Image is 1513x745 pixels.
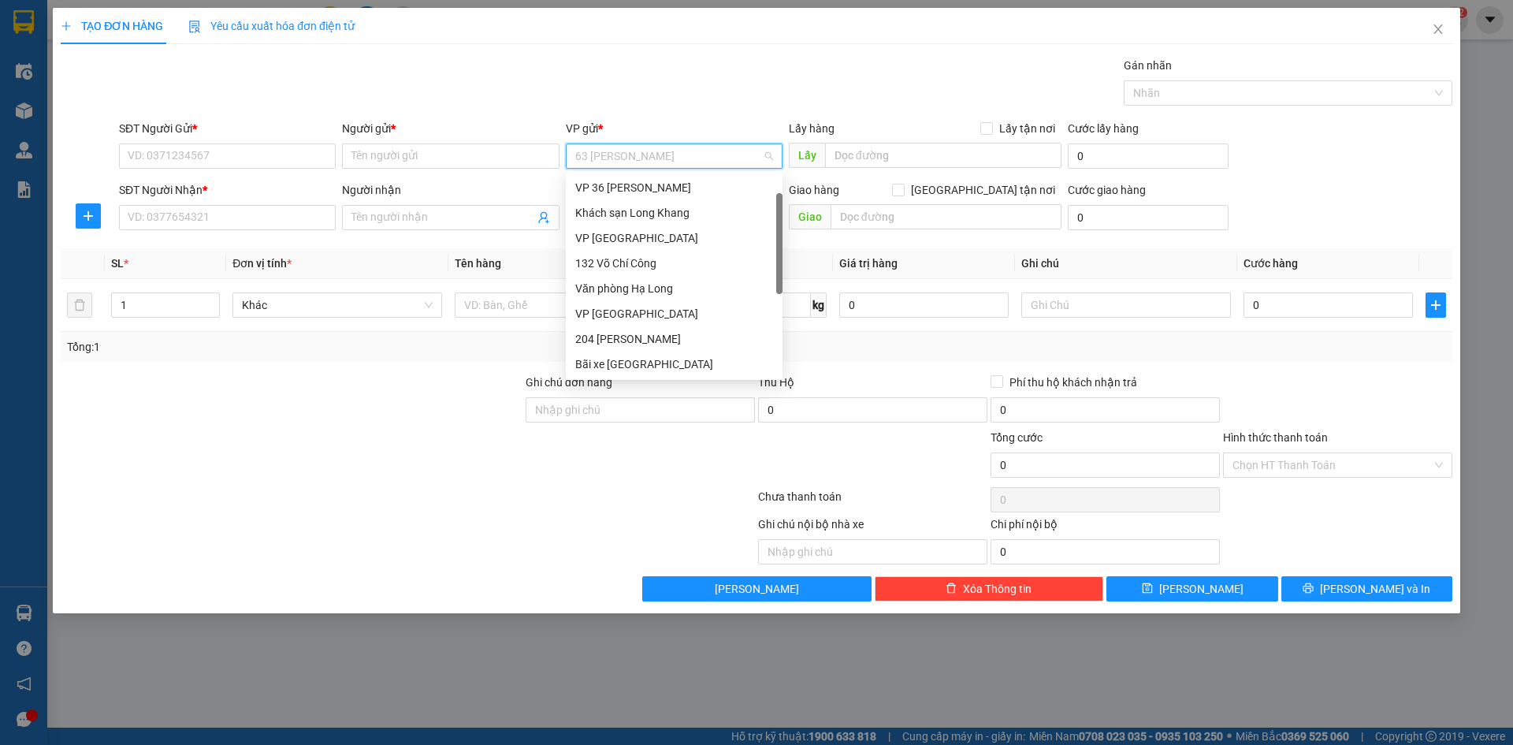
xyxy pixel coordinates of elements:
button: save[PERSON_NAME] [1106,576,1277,602]
div: Khách sạn Long Khang [566,200,783,225]
label: Gán nhãn [1124,59,1172,72]
input: Dọc đường [825,143,1061,168]
input: Nhập ghi chú [758,539,987,564]
label: Cước giao hàng [1068,184,1146,196]
button: deleteXóa Thông tin [875,576,1104,602]
span: Xóa Thông tin [963,580,1032,598]
span: [GEOGRAPHIC_DATA] tận nơi [905,181,1061,199]
span: kg [811,292,827,318]
span: Khác [242,293,433,317]
div: Chưa thanh toán [756,488,989,516]
div: Văn phòng Hạ Long [575,280,773,297]
span: printer [1303,583,1314,595]
span: Thu Hộ [758,376,794,389]
label: Ghi chú đơn hàng [526,376,612,389]
span: save [1142,583,1153,595]
div: Người nhận [342,181,559,199]
div: SĐT Người Nhận [119,181,336,199]
input: VD: Bàn, Ghế [455,292,664,318]
span: Lấy hàng [789,122,835,135]
span: Yêu cầu xuất hóa đơn điện tử [188,20,355,32]
div: 204 [PERSON_NAME] [575,330,773,348]
div: Ghi chú nội bộ nhà xe [758,516,987,539]
span: [PERSON_NAME] và In [1320,580,1430,598]
span: TẠO ĐƠN HÀNG [61,20,163,32]
label: Hình thức thanh toán [1223,431,1328,444]
span: Cước hàng [1243,257,1298,270]
input: 0 [839,292,1009,318]
span: plus [1426,299,1445,311]
label: Cước lấy hàng [1068,122,1139,135]
div: Bãi xe [GEOGRAPHIC_DATA] [575,356,773,373]
div: 204 Trần Quang Khải [566,326,783,352]
div: Văn phòng Hạ Long [566,276,783,301]
span: Lấy [789,143,825,168]
span: [PERSON_NAME] [715,580,799,598]
button: plus [76,203,101,229]
div: Chi phí nội bộ [991,516,1220,539]
th: Ghi chú [1015,248,1237,279]
input: Ghi Chú [1021,292,1231,318]
span: plus [61,20,72,32]
div: VP 36 Hồng Tiến [566,175,783,200]
span: Tổng cước [991,431,1043,444]
div: Bãi xe Thạch Bàn [566,352,783,377]
div: Tổng: 1 [67,338,584,356]
input: Ghi chú đơn hàng [526,397,755,423]
span: Giá trị hàng [839,257,898,270]
div: VP 36 [PERSON_NAME] [575,179,773,196]
span: 63 Phan Đình Phùng [575,144,773,168]
input: Cước giao hàng [1068,205,1229,230]
div: VP [GEOGRAPHIC_DATA] [575,305,773,322]
img: icon [188,20,201,33]
span: Lấy tận nơi [993,120,1061,137]
span: user-add [537,211,550,224]
div: 132 Võ Chí Công [566,251,783,276]
span: Phí thu hộ khách nhận trả [1003,374,1143,391]
span: SL [111,257,124,270]
button: [PERSON_NAME] [642,576,872,602]
span: [PERSON_NAME] [1159,580,1243,598]
span: Đơn vị tính [232,257,292,270]
div: VP [GEOGRAPHIC_DATA] [575,229,773,247]
button: plus [1426,292,1446,318]
div: Khách sạn Long Khang [575,204,773,222]
span: Tên hàng [455,257,501,270]
input: Cước lấy hàng [1068,143,1229,169]
div: VP Đà Nẵng [566,301,783,326]
button: printer[PERSON_NAME] và In [1281,576,1452,602]
button: delete [67,292,92,318]
input: Dọc đường [831,204,1061,229]
span: plus [76,210,100,222]
div: VP gửi [566,120,783,137]
div: VP Quảng Bình [566,225,783,251]
div: SĐT Người Gửi [119,120,336,137]
span: delete [946,583,957,595]
span: Giao [789,204,831,229]
span: close [1432,23,1444,35]
div: 132 Võ Chí Công [575,255,773,272]
span: Giao hàng [789,184,839,196]
button: Close [1416,8,1460,52]
div: Người gửi [342,120,559,137]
